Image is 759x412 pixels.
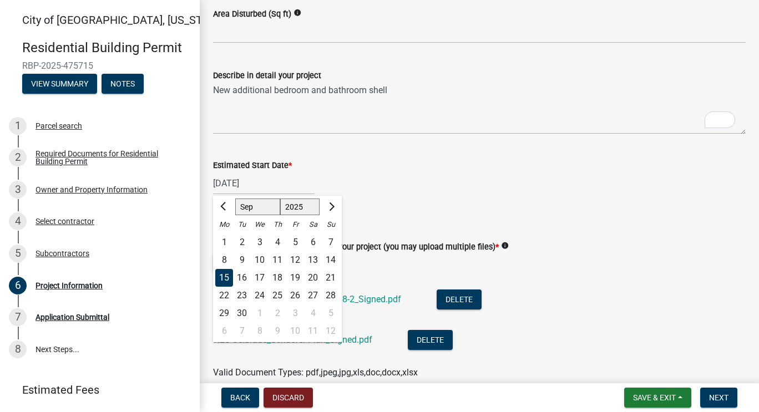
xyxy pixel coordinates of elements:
div: 1 [215,233,233,251]
wm-modal-confirm: Summary [22,80,97,89]
div: 11 [304,322,322,340]
div: 22 [215,287,233,304]
div: 26 [286,287,304,304]
wm-modal-confirm: Notes [102,80,144,89]
div: 1 [9,117,27,135]
select: Select year [280,199,320,215]
button: Previous month [217,198,231,216]
button: Save & Exit [624,388,691,408]
div: 1 [251,304,269,322]
div: 17 [251,269,269,287]
div: Friday, September 26, 2025 [286,287,304,304]
div: 10 [251,251,269,269]
div: Monday, September 22, 2025 [215,287,233,304]
div: Sunday, September 28, 2025 [322,287,340,304]
label: Estimated Start Date [213,162,292,170]
div: Wednesday, October 8, 2025 [251,322,269,340]
span: RBP-2025-475715 [22,60,178,71]
div: Tuesday, September 23, 2025 [233,287,251,304]
div: Wednesday, September 3, 2025 [251,233,269,251]
div: Thursday, September 11, 2025 [269,251,286,269]
div: 11 [269,251,286,269]
button: Next [700,388,737,408]
div: 5 [322,304,340,322]
button: Notes [102,74,144,94]
div: 8 [251,322,269,340]
div: 15 [215,269,233,287]
textarea: To enrich screen reader interactions, please activate Accessibility in Grammarly extension settings [213,82,746,134]
div: Thursday, October 2, 2025 [269,304,286,322]
div: 18 [269,269,286,287]
i: info [294,9,301,17]
div: Wednesday, September 10, 2025 [251,251,269,269]
div: Th [269,216,286,233]
div: 8 [215,251,233,269]
div: Friday, October 10, 2025 [286,322,304,340]
div: 7 [322,233,340,251]
div: Thursday, September 25, 2025 [269,287,286,304]
button: Delete [408,330,453,350]
span: Save & Exit [633,393,676,402]
div: Select contractor [36,217,94,225]
div: Thursday, September 4, 2025 [269,233,286,251]
button: Discard [264,388,313,408]
div: Wednesday, September 24, 2025 [251,287,269,304]
div: 28 [322,287,340,304]
div: Wednesday, September 17, 2025 [251,269,269,287]
div: 21 [322,269,340,287]
div: Parcel search [36,122,82,130]
div: 7 [9,308,27,326]
div: 30 [233,304,251,322]
label: Describe in detail your project [213,72,321,80]
div: 9 [269,322,286,340]
div: 5 [9,245,27,262]
button: Delete [437,289,482,309]
wm-modal-confirm: Delete Document [408,335,453,346]
div: 2 [9,149,27,166]
div: Application Submittal [36,313,109,321]
div: Monday, September 8, 2025 [215,251,233,269]
div: Thursday, September 18, 2025 [269,269,286,287]
div: Fr [286,216,304,233]
div: 12 [286,251,304,269]
div: 5 [286,233,304,251]
div: Saturday, September 6, 2025 [304,233,322,251]
div: Tuesday, September 16, 2025 [233,269,251,287]
div: 25 [269,287,286,304]
div: 3 [286,304,304,322]
div: Sunday, October 5, 2025 [322,304,340,322]
div: Saturday, September 20, 2025 [304,269,322,287]
div: 16 [233,269,251,287]
span: City of [GEOGRAPHIC_DATA], [US_STATE] [22,13,224,27]
div: 27 [304,287,322,304]
div: Monday, September 29, 2025 [215,304,233,322]
div: Su [322,216,340,233]
div: Sunday, September 7, 2025 [322,233,340,251]
div: 6 [215,322,233,340]
div: 13 [304,251,322,269]
div: 24 [251,287,269,304]
div: Saturday, October 11, 2025 [304,322,322,340]
div: 7 [233,322,251,340]
div: Sa [304,216,322,233]
div: Friday, October 3, 2025 [286,304,304,322]
div: Tu [233,216,251,233]
div: Sunday, October 12, 2025 [322,322,340,340]
div: Tuesday, September 9, 2025 [233,251,251,269]
input: mm/dd/yyyy [213,172,315,195]
div: 19 [286,269,304,287]
div: Tuesday, September 30, 2025 [233,304,251,322]
div: Monday, September 15, 2025 [215,269,233,287]
div: Saturday, October 4, 2025 [304,304,322,322]
div: 4 [9,212,27,230]
div: Tuesday, October 7, 2025 [233,322,251,340]
div: 8 [9,340,27,358]
div: Monday, September 1, 2025 [215,233,233,251]
label: Area Disturbed (Sq ft) [213,11,291,18]
div: 6 [304,233,322,251]
div: 4 [269,233,286,251]
span: Next [709,393,728,402]
div: Saturday, September 13, 2025 [304,251,322,269]
div: Tuesday, September 2, 2025 [233,233,251,251]
div: 2 [233,233,251,251]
